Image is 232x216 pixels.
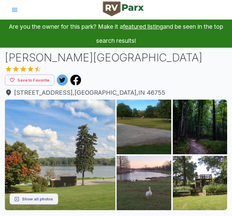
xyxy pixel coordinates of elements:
[117,156,171,210] img: AAcXr8pMt62QdWOe6VLFlsHa0QJpgrt_WOsNVJoZ8mJ8vHAC4hSUwnPKR5gXro2I56urHMxUCQ6iB2KJGfvHYYOQH-sNwX-57...
[173,100,227,154] img: AAcXr8o3fJJCxN7q33dxIrpfZQAo0pUm2CVUh-m3WMqmyLHsriQ1glWAAYgHlgNPYyX7EcC77NAtpxX2a0cNGsgv_1-VjdLSD...
[9,193,58,205] button: Show all photos
[7,2,22,17] button: account of current user
[123,23,163,30] a: featured listing
[5,88,227,97] a: [STREET_ADDRESS],[GEOGRAPHIC_DATA],IN 46755
[173,156,227,210] img: AAcXr8q6AwvzoYTtMYjKv1t8XtdJ8WLydQCASuqGoozPFqHXI34lXlmdbLChlTw3T4kkUU15XLG3soJLqWVLJuw3G_OO5n16G...
[5,75,54,86] button: Save to Favorite
[5,50,227,65] h1: [PERSON_NAME][GEOGRAPHIC_DATA]
[5,88,227,97] span: [STREET_ADDRESS] , [GEOGRAPHIC_DATA] , IN 46755
[103,2,144,16] img: RVParx Logo
[7,20,225,48] p: Are you the owner for this park? Make it a and be seen in the top search results!
[103,2,144,18] a: RVParx Logo
[117,100,171,154] img: AAcXr8oZp7OTYb01eaflq6KIi0RSSHDSL0jM6RjA5yT-XatD_rB8a8S3mQPN40s4dJfG5hjLBAA1ru6cykfEpdeWFGyKOeQcm...
[5,100,115,210] img: AAcXr8opoNeSRvKatg8zKlkJ4Wb5LbjvxHna7HfHPPLXjlyTWHpZCmsNI4eUBpJD8iM_OaCQjbS7xENXarnr3rel9eYfbPXwm...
